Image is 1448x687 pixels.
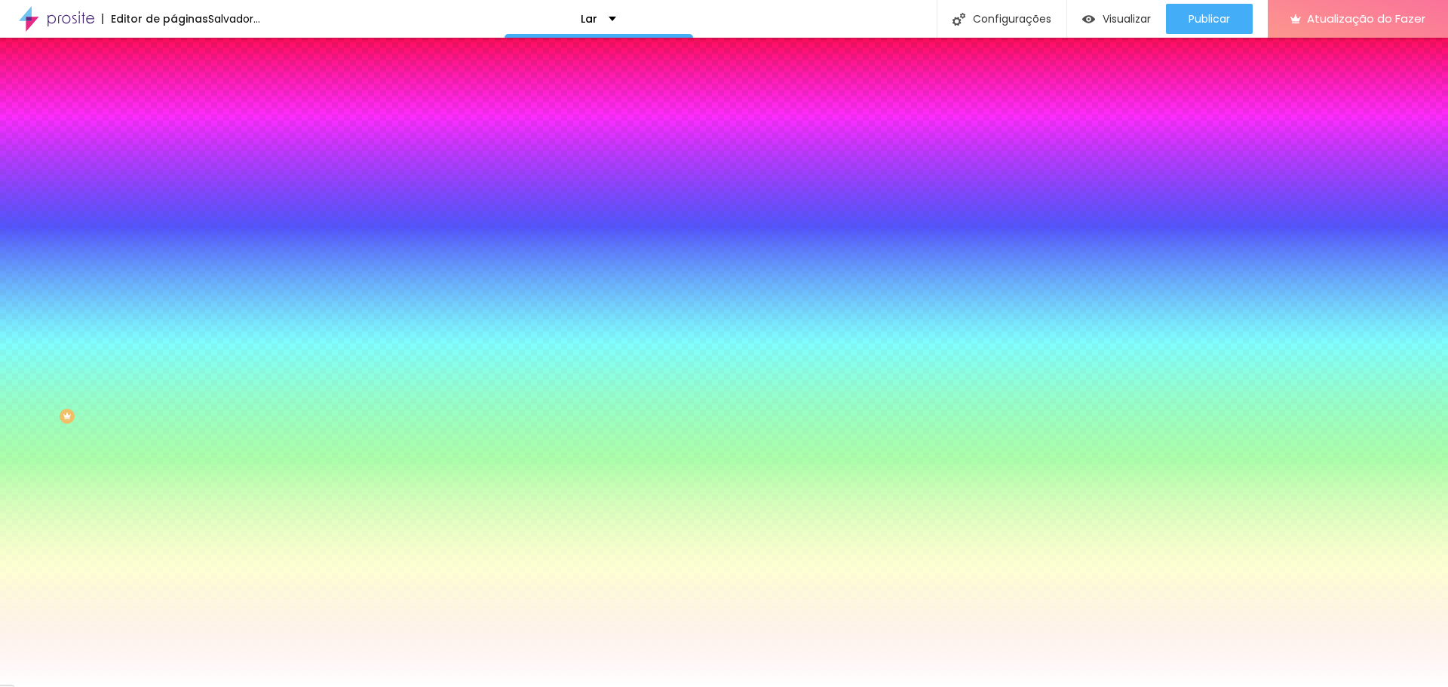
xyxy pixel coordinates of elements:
[581,11,597,26] font: Lar
[1166,4,1253,34] button: Publicar
[111,11,208,26] font: Editor de páginas
[208,11,260,26] font: Salvador...
[1103,11,1151,26] font: Visualizar
[953,13,965,26] img: Ícone
[1307,11,1425,26] font: Atualização do Fazer
[973,11,1051,26] font: Configurações
[1189,11,1230,26] font: Publicar
[1067,4,1166,34] button: Visualizar
[1082,13,1095,26] img: view-1.svg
